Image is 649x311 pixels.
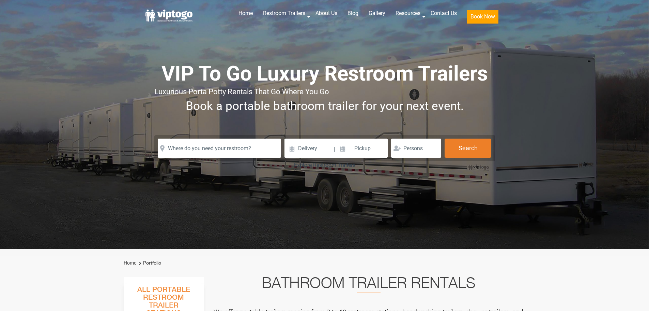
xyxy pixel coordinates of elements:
span: Book a portable bathroom trailer for your next event. [186,99,464,113]
input: Pickup [336,139,388,158]
li: Portfolio [137,259,161,267]
a: Restroom Trailers [258,6,310,21]
span: | [334,139,335,160]
input: Persons [391,139,441,158]
button: Book Now [467,10,498,24]
input: Delivery [284,139,333,158]
button: Search [445,139,491,158]
a: Home [233,6,258,21]
a: Resources [390,6,426,21]
a: Home [124,260,136,266]
span: VIP To Go Luxury Restroom Trailers [161,61,488,86]
a: Contact Us [426,6,462,21]
a: Blog [342,6,364,21]
a: Book Now [462,6,504,28]
a: Gallery [364,6,390,21]
span: Luxurious Porta Potty Rentals That Go Where You Go [154,87,329,96]
h2: Bathroom Trailer Rentals [213,277,524,293]
input: Where do you need your restroom? [158,139,281,158]
a: About Us [310,6,342,21]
